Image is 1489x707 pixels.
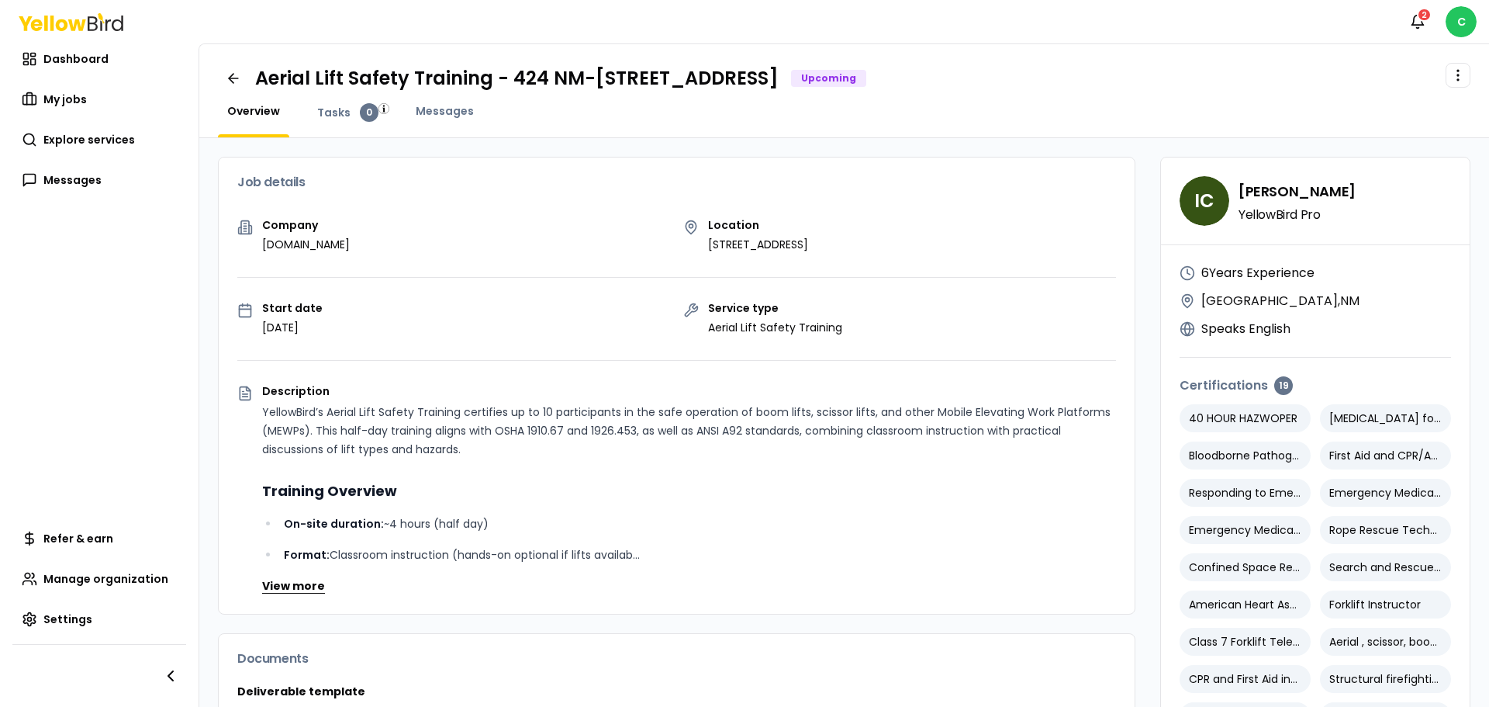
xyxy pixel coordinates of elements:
[218,103,289,119] a: Overview
[237,176,1116,189] h3: Job details
[1180,376,1451,395] h4: Certifications
[1417,8,1432,22] div: 2
[262,481,397,501] strong: Training Overview
[1180,665,1311,693] p: CPR and First Aid instructor
[43,51,109,67] span: Dashboard
[227,103,280,119] span: Overview
[262,320,323,335] p: [DATE]
[284,515,1116,533] p: ~4 hours (half day)
[43,531,113,546] span: Refer & earn
[43,132,135,147] span: Explore services
[1180,628,1311,656] p: Class 7 Forklift Telehandler Instructor
[12,43,186,75] a: Dashboard
[708,303,842,314] p: Service type
[262,303,323,314] p: Start date
[43,172,102,188] span: Messages
[262,403,1116,459] p: YellowBird’s Aerial Lift Safety Training certifies up to 10 participants in the safe operation of...
[308,103,388,122] a: Tasks0
[1320,479,1451,507] p: Emergency Medical Services Instructor
[43,612,92,627] span: Settings
[1320,591,1451,619] p: Forklift Instructor
[791,70,866,87] div: Upcoming
[1180,516,1311,544] p: Emergency Medical Technician
[1446,6,1477,37] span: C
[406,103,483,119] a: Messages
[1180,591,1311,619] p: American Heart Association BLS Instructor, Heartsaver First Aid/AED/CPR
[1180,442,1311,470] p: Bloodborne Pathogens Training
[1402,6,1433,37] button: 2
[708,320,842,335] p: Aerial Lift Safety Training
[262,386,1116,397] p: Description
[1320,628,1451,656] p: Aerial , scissor, boom, manlift lift instructor
[360,103,378,122] div: 0
[237,684,1116,699] h3: Deliverable template
[1320,516,1451,544] p: Rope Rescue Technician
[317,105,351,120] span: Tasks
[12,523,186,554] a: Refer & earn
[1180,176,1229,226] span: IC
[1320,665,1451,693] p: Structural firefighting
[1201,264,1315,282] p: 6 Years Experience
[284,547,330,563] strong: Format:
[12,165,186,196] a: Messages
[12,84,186,115] a: My jobs
[1320,553,1451,581] p: Search and Rescue Technician
[1201,292,1359,310] p: [GEOGRAPHIC_DATA] , NM
[708,237,808,252] p: [STREET_ADDRESS]
[12,563,186,594] a: Manage organization
[43,92,87,107] span: My jobs
[255,66,779,91] h1: Aerial Lift Safety Training - 424 NM-[STREET_ADDRESS]
[262,220,350,230] p: Company
[1180,404,1311,432] p: 40 HOUR HAZWOPER
[708,220,808,230] p: Location
[1180,479,1311,507] p: Responding to Emergencies
[1201,320,1290,338] p: Speaks English
[1180,553,1311,581] p: Confined Space Rescue Technician
[262,237,350,252] p: [DOMAIN_NAME]
[237,650,308,667] span: Documents
[12,604,186,635] a: Settings
[1239,181,1356,203] h4: [PERSON_NAME]
[1320,404,1451,432] p: Basic Life Support for Healthcare Providers
[1239,209,1356,221] p: YellowBird Pro
[416,103,474,119] span: Messages
[1320,442,1451,470] p: First Aid and CPR/AED
[284,516,384,532] strong: On-site duration:
[12,124,186,155] a: Explore services
[284,546,1116,564] p: Classroom instruction (hands-on optional if lifts availab...
[43,571,168,587] span: Manage organization
[1274,376,1293,395] div: 19
[262,578,325,594] button: View more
